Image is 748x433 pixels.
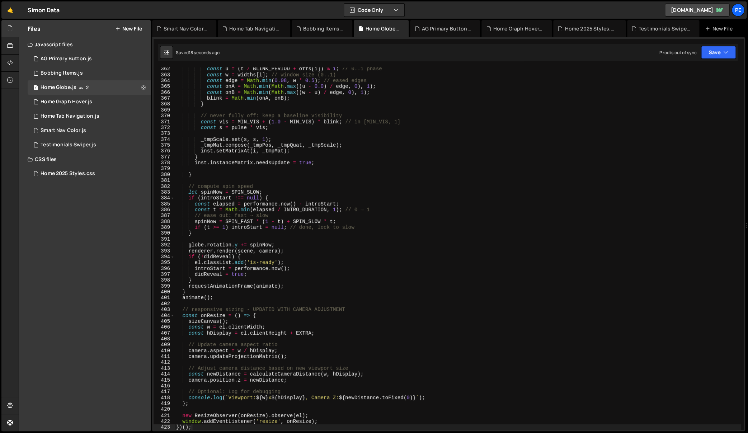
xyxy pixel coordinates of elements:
div: 363 [154,72,175,78]
div: 404 [154,313,175,319]
div: 403 [154,307,175,312]
div: 417 [154,389,175,395]
div: 16753/46062.js [28,109,151,123]
div: 407 [154,330,175,336]
button: New File [115,26,142,32]
a: 🤙 [1,1,19,19]
button: Save [701,46,736,59]
div: Home Tab Navigation.js [229,25,281,32]
div: 377 [154,154,175,160]
div: 376 [154,148,175,154]
div: 416 [154,383,175,389]
a: [DOMAIN_NAME] [665,4,729,17]
button: Code Only [344,4,404,17]
div: Prod is out of sync [659,50,697,56]
div: 386 [154,207,175,213]
div: Bobbing Items.js [303,25,344,32]
div: 409 [154,342,175,348]
div: Testimonials Swiper.js [639,25,691,32]
div: Home Graph Hover.js [41,99,92,105]
div: 16753/45990.js [28,52,151,66]
div: Testimonials Swiper.js [41,142,96,148]
div: 419 [154,401,175,406]
div: 383 [154,189,175,195]
div: 387 [154,213,175,218]
div: 372 [154,125,175,131]
div: 16753/46016.js [28,80,151,95]
div: 382 [154,184,175,189]
div: 421 [154,413,175,418]
div: 401 [154,295,175,301]
div: 16753/45758.js [28,95,151,109]
div: 394 [154,254,175,260]
div: 414 [154,371,175,377]
div: 374 [154,137,175,142]
div: Smart Nav Color.js [164,25,208,32]
div: Home Globe.js [366,25,400,32]
div: 408 [154,336,175,342]
div: 381 [154,178,175,183]
div: 399 [154,283,175,289]
div: 365 [154,84,175,89]
div: 378 [154,160,175,166]
div: 412 [154,359,175,365]
div: 384 [154,195,175,201]
div: 420 [154,406,175,412]
div: 395 [154,260,175,265]
div: 405 [154,319,175,324]
div: 410 [154,348,175,354]
div: Simon Data [28,6,60,14]
div: Saved [176,50,220,56]
div: 389 [154,225,175,230]
span: 2 [86,85,89,90]
div: 406 [154,324,175,330]
div: CSS files [19,152,151,166]
div: 411 [154,354,175,359]
div: Home 2025 Styles.css [565,25,617,32]
div: 370 [154,113,175,119]
div: 379 [154,166,175,171]
div: 367 [154,95,175,101]
div: 390 [154,230,175,236]
div: Home 2025 Styles.css [41,170,95,177]
a: Pe [731,4,744,17]
div: Smart Nav Color.js [41,127,86,134]
div: 423 [154,424,175,430]
h2: Files [28,25,41,33]
div: 366 [154,90,175,95]
div: 16753/46074.js [28,123,151,138]
div: 364 [154,78,175,84]
div: 398 [154,277,175,283]
div: 402 [154,301,175,307]
div: 375 [154,142,175,148]
div: 388 [154,219,175,225]
div: 362 [154,66,175,72]
div: New File [705,25,735,32]
div: 368 [154,101,175,107]
div: 392 [154,242,175,248]
div: 415 [154,377,175,383]
div: Javascript files [19,37,151,52]
div: 369 [154,107,175,113]
div: 396 [154,266,175,272]
div: 16753/45793.css [28,166,151,181]
div: 413 [154,366,175,371]
div: AG Primary Button.js [41,56,92,62]
div: 400 [154,289,175,295]
div: 16753/46060.js [28,66,151,80]
div: 380 [154,172,175,178]
div: 393 [154,248,175,254]
div: Home Tab Navigation.js [41,113,99,119]
div: 385 [154,201,175,207]
div: 16753/45792.js [28,138,151,152]
div: 422 [154,418,175,424]
div: Home Graph Hover.js [493,25,543,32]
div: 418 [154,395,175,401]
div: AG Primary Button.js [422,25,472,32]
div: 391 [154,236,175,242]
span: 1 [34,85,38,91]
div: 371 [154,119,175,125]
div: Bobbing Items.js [41,70,83,76]
div: 373 [154,131,175,136]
